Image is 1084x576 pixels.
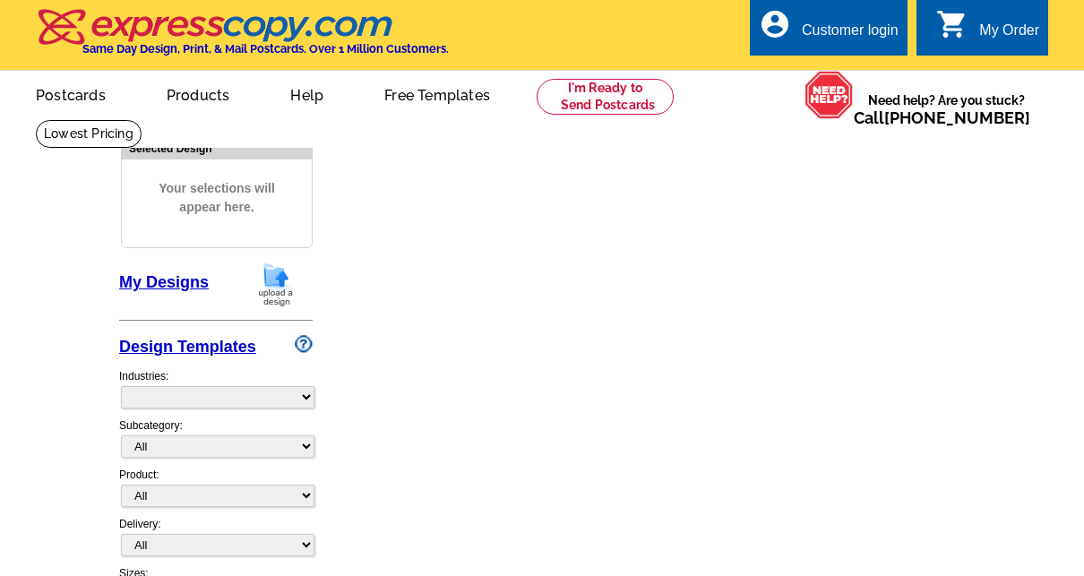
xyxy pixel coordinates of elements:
div: Subcategory: [119,417,313,467]
a: My Designs [119,273,209,291]
a: shopping_cart My Order [936,20,1039,42]
div: Delivery: [119,516,313,565]
img: design-wizard-help-icon.png [295,335,313,353]
a: Free Templates [356,73,519,115]
span: Need help? Are you stuck? [854,91,1039,127]
div: Product: [119,467,313,516]
div: Industries: [119,359,313,417]
a: Help [262,73,352,115]
i: shopping_cart [936,8,968,40]
span: Your selections will appear here. [135,161,298,235]
div: Selected Design [122,140,312,157]
img: upload-design [253,262,299,307]
div: Customer login [802,22,899,47]
img: help [804,71,854,119]
a: Products [138,73,259,115]
a: Design Templates [119,338,256,356]
div: My Order [979,22,1039,47]
a: Same Day Design, Print, & Mail Postcards. Over 1 Million Customers. [36,21,449,56]
a: Postcards [7,73,134,115]
a: account_circle Customer login [759,20,899,42]
h4: Same Day Design, Print, & Mail Postcards. Over 1 Million Customers. [82,42,449,56]
a: [PHONE_NUMBER] [884,108,1030,127]
i: account_circle [759,8,791,40]
span: Call [854,108,1030,127]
